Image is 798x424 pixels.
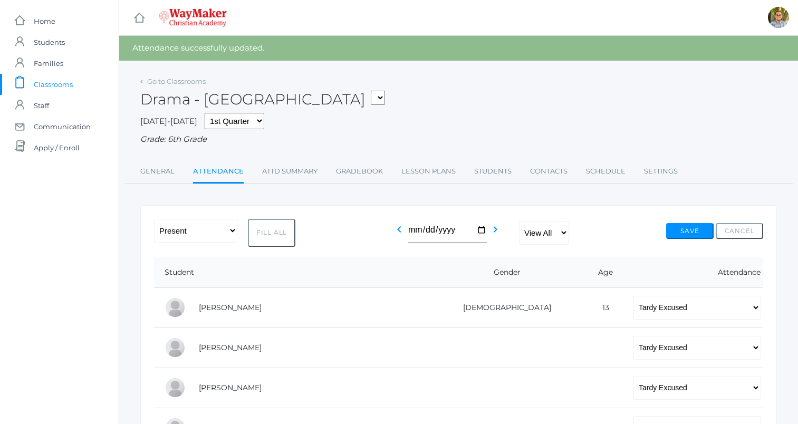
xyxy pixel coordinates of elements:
button: Fill All [248,219,295,247]
a: Go to Classrooms [147,77,206,85]
i: chevron_left [393,223,406,236]
th: Attendance [623,257,763,288]
button: Cancel [716,223,763,239]
span: Communication [34,116,91,137]
div: Grade: 6th Grade [140,133,777,146]
th: Student [154,257,427,288]
h2: Drama - [GEOGRAPHIC_DATA] [140,91,385,108]
i: chevron_right [489,223,502,236]
td: 13 [580,287,623,327]
a: Contacts [530,161,568,182]
th: Gender [427,257,581,288]
div: Attendance successfully updated. [119,36,798,61]
div: Josey Baker [165,297,186,318]
a: Settings [644,161,678,182]
a: [PERSON_NAME] [199,303,262,312]
span: Staff [34,95,49,116]
td: [DEMOGRAPHIC_DATA] [427,287,581,327]
span: Classrooms [34,74,73,95]
a: chevron_right [489,228,502,238]
div: Eva Carr [165,377,186,398]
th: Age [580,257,623,288]
span: Families [34,53,63,74]
a: [PERSON_NAME] [199,383,262,392]
a: Students [474,161,512,182]
button: Save [666,223,714,239]
img: 4_waymaker-logo-stack-white.png [159,8,227,27]
div: Kylen Braileanu [768,7,789,28]
div: Gabby Brozek [165,337,186,358]
a: chevron_left [393,228,406,238]
a: Attendance [193,161,244,184]
a: Schedule [586,161,626,182]
a: Gradebook [336,161,383,182]
span: [DATE]-[DATE] [140,116,197,126]
span: Home [34,11,55,32]
a: Attd Summary [262,161,318,182]
span: Apply / Enroll [34,137,80,158]
a: General [140,161,175,182]
span: Students [34,32,65,53]
a: Lesson Plans [401,161,456,182]
a: [PERSON_NAME] [199,343,262,352]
